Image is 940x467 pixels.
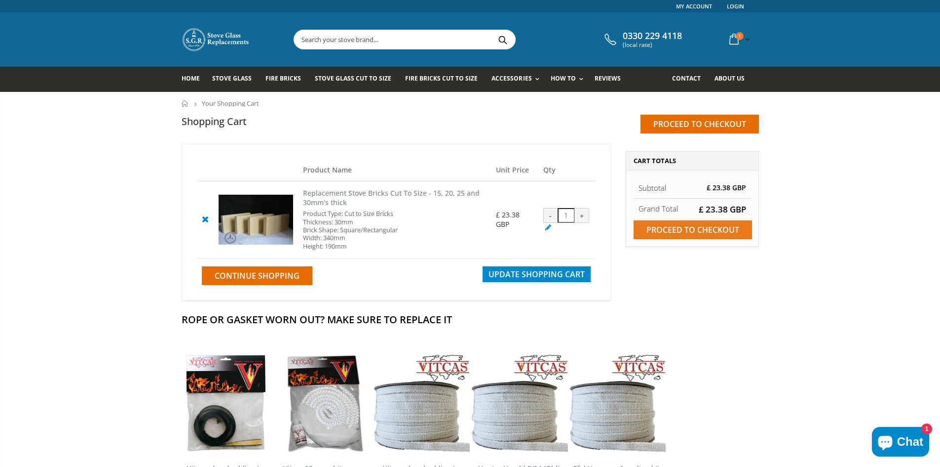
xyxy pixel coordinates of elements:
[315,74,391,83] span: Stove Glass Cut To Size
[714,67,752,92] a: About us
[470,354,567,452] img: Vitcas stove glass bedding in tape
[202,266,312,285] a: Continue Shopping
[215,270,300,281] span: Continue Shopping
[551,74,576,83] span: How To
[574,208,589,223] div: +
[623,42,682,48] span: (local rate)
[496,210,520,228] span: £ 23.38 GBP
[405,74,478,83] span: Fire Bricks Cut To Size
[869,427,932,459] inbox-online-store-chat: Shopify online store chat
[182,67,207,92] a: Home
[699,204,746,215] span: £ 23.38 GBP
[182,115,247,128] h1: Shopping Cart
[212,67,259,92] a: Stove Glass
[265,74,301,83] span: Fire Bricks
[491,67,544,92] a: Accessories
[372,354,470,452] img: Vitcas stove glass bedding in tape
[725,30,752,49] a: 1
[265,67,308,92] a: Fire Bricks
[543,208,558,223] div: -
[303,210,486,251] div: Product Type: Cut to Size Bricks Thickness: 30mm Brick Shape: Square/Rectangular Width: 340mm Hei...
[303,188,480,207] a: Replacement Stove Bricks Cut To Size - 15, 20, 25 and 30mm's thick
[202,99,259,108] span: Your Shopping Cart
[639,183,666,193] span: Subtotal
[298,159,490,181] th: Product Name
[595,67,628,92] a: Reviews
[640,115,759,133] input: Proceed to checkout
[672,74,701,83] span: Contact
[182,100,189,107] a: Home
[595,74,621,83] span: Reviews
[568,354,666,452] img: Vitcas stove glass bedding in tape
[551,67,588,92] a: How To
[491,159,538,181] th: Unit Price
[634,220,752,239] input: Proceed to checkout
[491,74,531,83] span: Accessories
[212,74,252,83] span: Stove Glass
[639,204,678,213] strong: Grand Total
[274,354,372,452] img: Vitcas white rope, glue and gloves kit 10mm
[602,31,682,48] a: 0330 229 4118 (local rate)
[538,159,596,181] th: Qty
[483,266,591,282] button: Update Shopping Cart
[405,67,485,92] a: Fire Bricks Cut To Size
[489,269,585,280] span: Update Shopping Cart
[182,27,251,52] img: Stove Glass Replacement
[736,32,744,40] span: 1
[177,354,274,452] img: Vitcas stove glass bedding in tape
[492,30,514,49] button: Search
[182,313,759,326] h2: Rope Or Gasket Worn Out? Make Sure To Replace It
[623,31,682,42] span: 0330 229 4118
[294,30,626,49] input: Search your stove brand...
[672,67,708,92] a: Contact
[707,183,746,192] span: £ 23.38 GBP
[634,156,676,165] span: Cart Totals
[714,74,745,83] span: About us
[182,74,200,83] span: Home
[315,67,399,92] a: Stove Glass Cut To Size
[219,195,294,245] img: Replacement Stove Bricks Cut To Size - 15, 20, 25 and 30mm's thick - Brick Pool #1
